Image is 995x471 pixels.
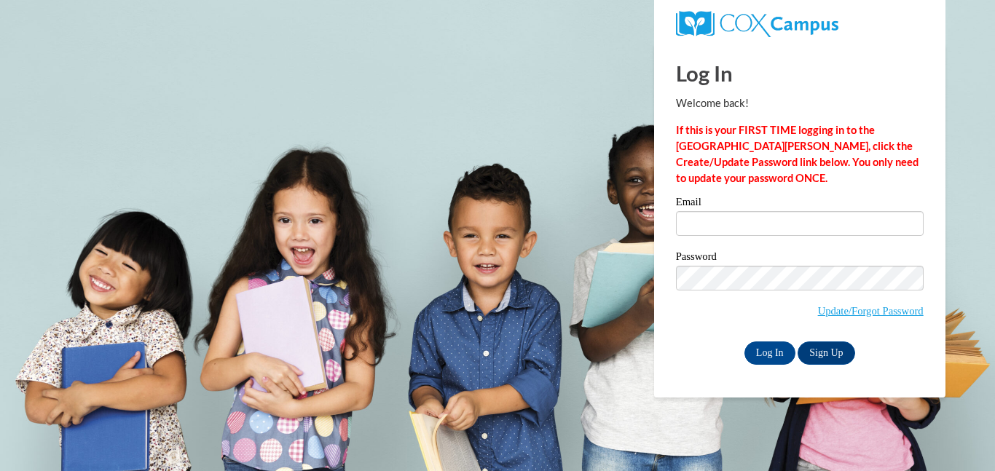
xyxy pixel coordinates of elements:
[744,341,795,365] input: Log In
[818,305,924,317] a: Update/Forgot Password
[676,251,924,266] label: Password
[676,11,838,37] img: COX Campus
[676,124,919,184] strong: If this is your FIRST TIME logging in to the [GEOGRAPHIC_DATA][PERSON_NAME], click the Create/Upd...
[676,58,924,88] h1: Log In
[676,17,838,29] a: COX Campus
[676,95,924,111] p: Welcome back!
[676,197,924,211] label: Email
[798,341,854,365] a: Sign Up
